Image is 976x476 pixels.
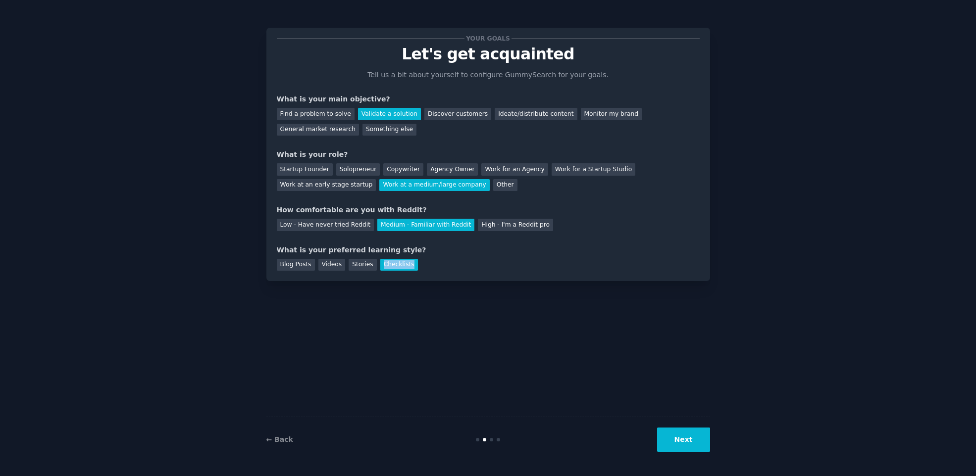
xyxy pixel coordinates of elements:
div: Validate a solution [358,108,421,120]
div: Solopreneur [336,163,380,176]
div: Work for a Startup Studio [552,163,635,176]
div: Videos [318,259,346,271]
div: High - I'm a Reddit pro [478,219,553,231]
div: Other [493,179,517,191]
div: What is your role? [277,149,700,160]
div: Monitor my brand [581,108,642,120]
div: Startup Founder [277,163,333,176]
div: Agency Owner [427,163,478,176]
a: ← Back [266,435,293,443]
div: Copywriter [383,163,423,176]
div: Blog Posts [277,259,315,271]
p: Tell us a bit about yourself to configure GummySearch for your goals. [363,70,613,80]
div: What is your preferred learning style? [277,245,700,255]
p: Let's get acquainted [277,46,700,63]
div: General market research [277,124,360,136]
div: Work for an Agency [481,163,548,176]
div: Something else [362,124,416,136]
div: Work at a medium/large company [379,179,489,191]
div: Stories [349,259,376,271]
div: Low - Have never tried Reddit [277,219,374,231]
div: How comfortable are you with Reddit? [277,205,700,215]
span: Your goals [464,33,512,44]
div: Checklists [380,259,418,271]
div: Ideate/distribute content [495,108,577,120]
div: What is your main objective? [277,94,700,104]
div: Work at an early stage startup [277,179,376,191]
div: Find a problem to solve [277,108,355,120]
div: Medium - Familiar with Reddit [377,219,474,231]
div: Discover customers [424,108,491,120]
button: Next [657,428,710,452]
